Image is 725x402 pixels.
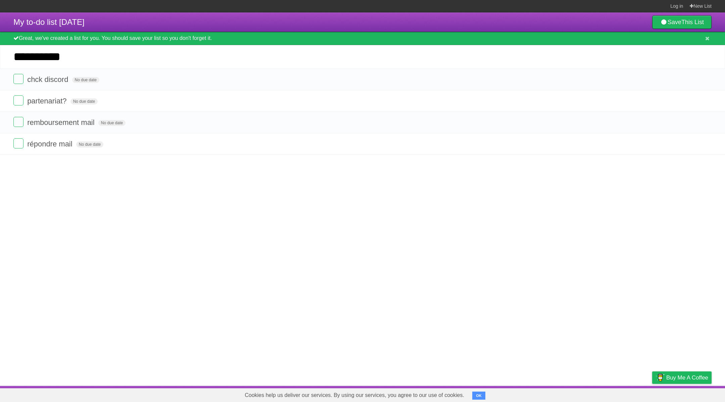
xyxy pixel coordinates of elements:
[652,15,712,29] a: SaveThis List
[621,388,635,400] a: Terms
[27,97,68,105] span: partenariat?
[70,98,98,104] span: No due date
[681,19,704,26] b: This List
[666,372,708,384] span: Buy me a coffee
[27,75,70,84] span: chck discord
[585,388,612,400] a: Developers
[669,388,712,400] a: Suggest a feature
[98,120,126,126] span: No due date
[238,389,471,402] span: Cookies help us deliver our services. By using our services, you agree to our use of cookies.
[13,74,23,84] label: Done
[472,392,485,400] button: OK
[652,371,712,384] a: Buy me a coffee
[27,118,96,127] span: remboursement mail
[13,117,23,127] label: Done
[563,388,577,400] a: About
[656,372,665,383] img: Buy me a coffee
[27,140,74,148] span: répondre mail
[643,388,661,400] a: Privacy
[13,17,85,27] span: My to-do list [DATE]
[72,77,99,83] span: No due date
[13,95,23,105] label: Done
[13,138,23,148] label: Done
[76,141,103,147] span: No due date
